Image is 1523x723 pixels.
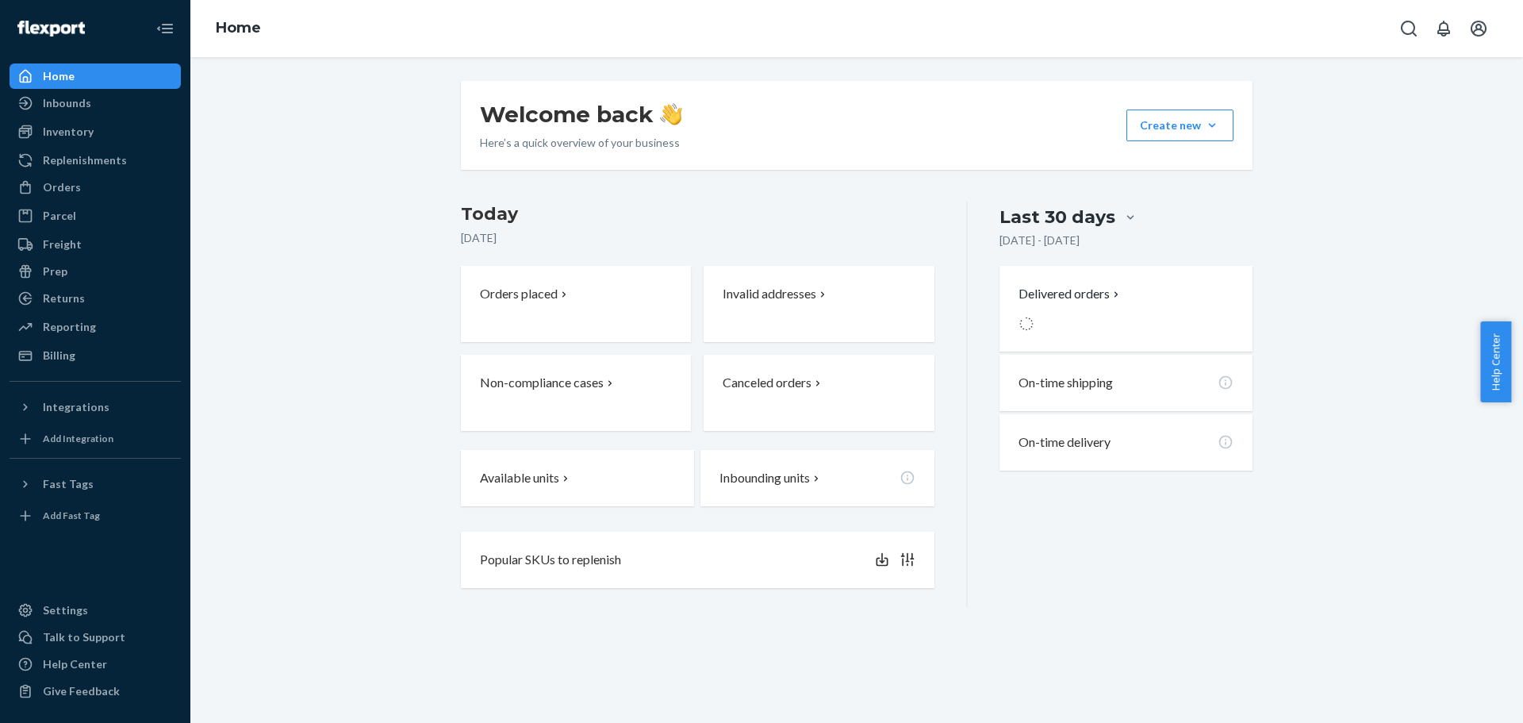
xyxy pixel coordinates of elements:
[1019,433,1111,452] p: On-time delivery
[1126,110,1233,141] button: Create new
[10,232,181,257] a: Freight
[43,476,94,492] div: Fast Tags
[10,90,181,116] a: Inbounds
[704,355,934,431] button: Canceled orders
[43,319,96,335] div: Reporting
[10,119,181,144] a: Inventory
[10,343,181,368] a: Billing
[43,152,127,168] div: Replenishments
[660,103,682,125] img: hand-wave emoji
[719,469,810,487] p: Inbounding units
[1428,13,1460,44] button: Open notifications
[43,237,82,252] div: Freight
[461,450,694,506] button: Available units
[461,230,934,246] p: [DATE]
[10,286,181,311] a: Returns
[461,266,691,342] button: Orders placed
[10,314,181,340] a: Reporting
[999,205,1115,229] div: Last 30 days
[1393,13,1425,44] button: Open Search Box
[43,179,81,195] div: Orders
[10,63,181,89] a: Home
[10,203,181,229] a: Parcel
[43,432,113,445] div: Add Integration
[43,208,76,224] div: Parcel
[480,469,559,487] p: Available units
[10,394,181,420] button: Integrations
[461,202,934,227] h3: Today
[480,100,682,129] h1: Welcome back
[10,598,181,623] a: Settings
[10,175,181,200] a: Orders
[10,471,181,497] button: Fast Tags
[480,374,604,392] p: Non-compliance cases
[43,656,107,672] div: Help Center
[10,426,181,452] a: Add Integration
[10,652,181,677] a: Help Center
[43,290,85,306] div: Returns
[43,509,100,522] div: Add Fast Tag
[43,68,75,84] div: Home
[43,629,125,645] div: Talk to Support
[1019,285,1122,303] button: Delivered orders
[1463,13,1494,44] button: Open account menu
[43,124,94,140] div: Inventory
[203,6,274,52] ol: breadcrumbs
[700,450,934,506] button: Inbounding units
[10,625,181,650] a: Talk to Support
[723,374,811,392] p: Canceled orders
[10,148,181,173] a: Replenishments
[10,679,181,704] button: Give Feedback
[480,285,558,303] p: Orders placed
[480,135,682,151] p: Here’s a quick overview of your business
[1019,374,1113,392] p: On-time shipping
[43,683,120,699] div: Give Feedback
[43,95,91,111] div: Inbounds
[216,19,261,37] a: Home
[17,21,85,37] img: Flexport logo
[43,399,109,415] div: Integrations
[461,355,691,431] button: Non-compliance cases
[704,266,934,342] button: Invalid addresses
[10,259,181,284] a: Prep
[10,503,181,529] a: Add Fast Tag
[1480,321,1511,402] button: Help Center
[149,13,181,44] button: Close Navigation
[723,285,816,303] p: Invalid addresses
[480,551,621,569] p: Popular SKUs to replenish
[43,602,88,618] div: Settings
[43,348,75,363] div: Billing
[43,263,67,279] div: Prep
[999,233,1080,248] p: [DATE] - [DATE]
